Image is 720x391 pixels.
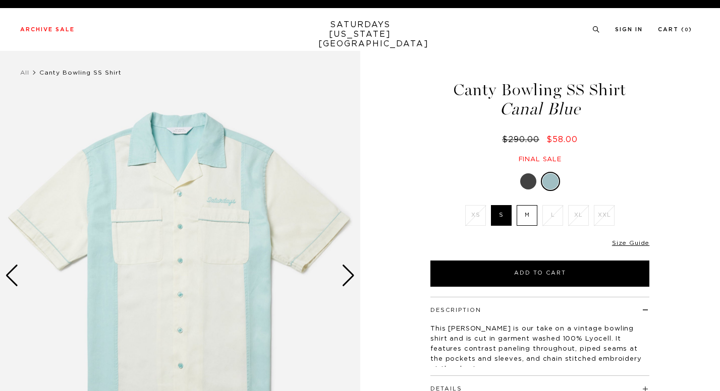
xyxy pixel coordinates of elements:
[685,28,689,32] small: 0
[318,20,402,49] a: SATURDAYS[US_STATE][GEOGRAPHIC_DATA]
[430,307,481,313] button: Description
[429,101,651,117] span: Canal Blue
[20,70,29,76] a: All
[502,136,543,144] del: $290.00
[20,27,75,32] a: Archive Sale
[546,136,578,144] span: $58.00
[658,27,692,32] a: Cart (0)
[429,155,651,164] div: Final sale
[5,265,19,287] div: Previous slide
[429,82,651,117] h1: Canty Bowling SS Shirt
[615,27,643,32] a: Sign In
[430,324,649,374] p: This [PERSON_NAME] is our take on a vintage bowling shirt and is cut in garment washed 100% Lyoce...
[491,205,512,226] label: S
[612,240,649,246] a: Size Guide
[430,260,649,287] button: Add to Cart
[39,70,122,76] span: Canty Bowling SS Shirt
[517,205,537,226] label: M
[342,265,355,287] div: Next slide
